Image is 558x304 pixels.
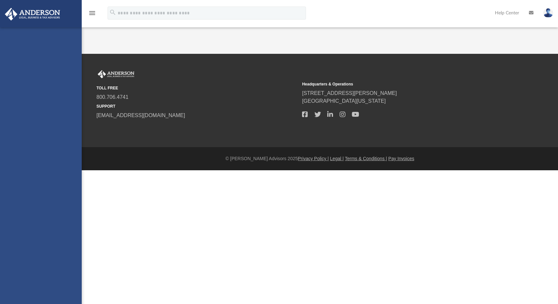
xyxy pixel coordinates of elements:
[96,85,297,91] small: TOLL FREE
[345,156,387,161] a: Terms & Conditions |
[82,155,558,162] div: © [PERSON_NAME] Advisors 2025
[302,90,397,96] a: [STREET_ADDRESS][PERSON_NAME]
[96,103,297,109] small: SUPPORT
[302,81,503,87] small: Headquarters & Operations
[88,12,96,17] a: menu
[330,156,344,161] a: Legal |
[302,98,386,104] a: [GEOGRAPHIC_DATA][US_STATE]
[96,113,185,118] a: [EMAIL_ADDRESS][DOMAIN_NAME]
[96,70,136,79] img: Anderson Advisors Platinum Portal
[96,94,128,100] a: 800.706.4741
[88,9,96,17] i: menu
[3,8,62,21] img: Anderson Advisors Platinum Portal
[298,156,329,161] a: Privacy Policy |
[543,8,553,18] img: User Pic
[109,9,116,16] i: search
[388,156,414,161] a: Pay Invoices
